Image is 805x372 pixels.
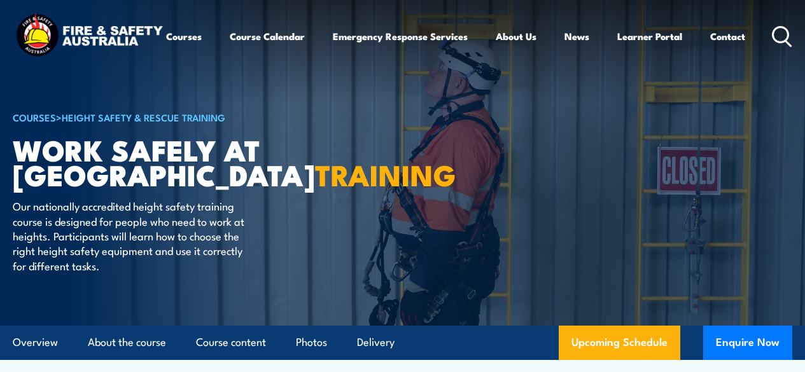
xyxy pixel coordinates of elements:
a: Delivery [357,326,395,359]
p: Our nationally accredited height safety training course is designed for people who need to work a... [13,198,245,273]
a: Upcoming Schedule [559,326,680,360]
a: Course content [196,326,266,359]
a: Course Calendar [230,21,305,52]
h6: > [13,109,327,125]
button: Enquire Now [703,326,792,360]
a: Height Safety & Rescue Training [62,110,225,124]
strong: TRAINING [315,152,456,196]
h1: Work Safely at [GEOGRAPHIC_DATA] [13,137,327,186]
a: Courses [166,21,202,52]
a: News [564,21,589,52]
a: Contact [710,21,745,52]
a: COURSES [13,110,56,124]
a: About the course [88,326,166,359]
a: Overview [13,326,58,359]
a: Photos [296,326,327,359]
a: About Us [496,21,536,52]
a: Learner Portal [617,21,682,52]
a: Emergency Response Services [333,21,468,52]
